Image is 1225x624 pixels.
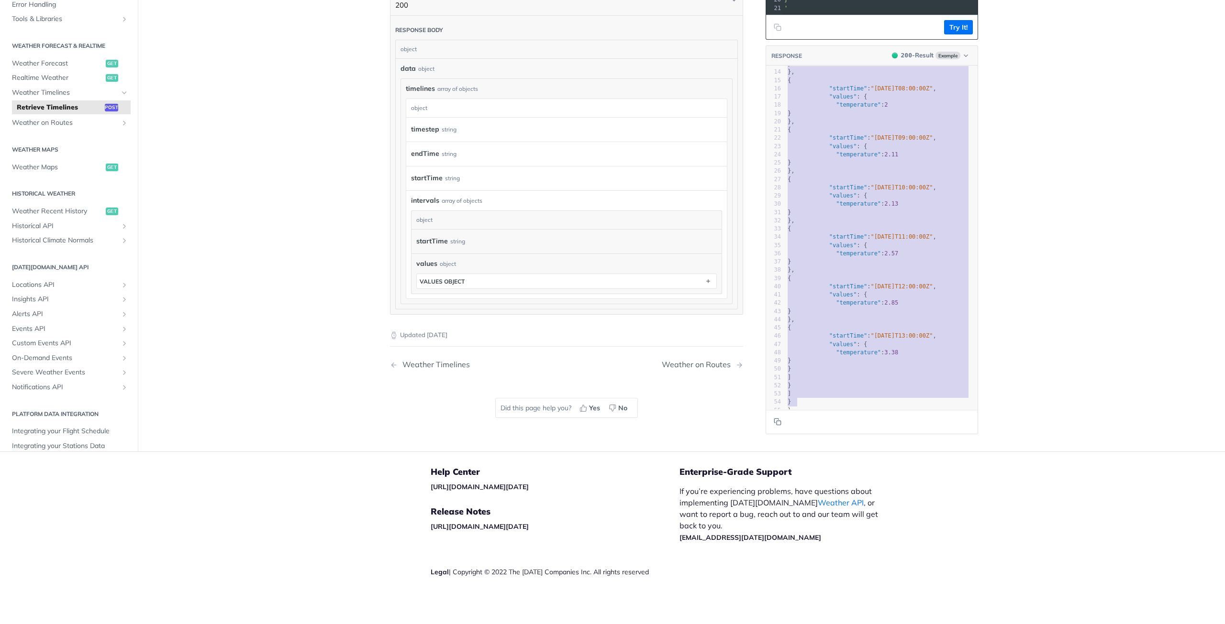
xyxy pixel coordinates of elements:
span: Weather Recent History [12,207,103,216]
span: "[DATE]T11:00:00Z" [870,233,933,240]
button: Show subpages for Insights API [121,296,128,304]
a: Weather on RoutesShow subpages for Weather on Routes [7,116,131,130]
span: "values" [829,291,857,298]
span: : { [788,291,867,298]
div: 14 [766,68,781,76]
button: No [605,401,633,415]
span: { [788,275,791,282]
span: get [106,60,118,67]
div: 22 [766,134,781,142]
span: "startTime" [829,134,867,141]
div: object [396,40,735,58]
div: 30 [766,200,781,208]
div: 27 [766,175,781,184]
span: "values" [829,143,857,150]
a: Events APIShow subpages for Events API [7,322,131,336]
button: Show subpages for Severe Weather Events [121,369,128,377]
a: Weather API [818,498,864,507]
span: } [788,357,791,364]
span: : , [788,233,936,240]
a: Realtime Weatherget [7,71,131,85]
a: Retrieve Timelinespost [12,100,131,115]
a: Integrating your Flight Schedule [7,425,131,439]
button: Yes [576,401,605,415]
div: 47 [766,340,781,349]
span: } [788,398,791,405]
span: "startTime" [829,283,867,290]
button: Show subpages for Locations API [121,281,128,289]
span: : { [788,242,867,249]
div: 45 [766,324,781,332]
p: Updated [DATE] [390,330,743,340]
span: Tools & Libraries [12,14,118,24]
span: "temperature" [836,299,881,306]
span: : , [788,332,936,339]
span: }, [788,266,795,273]
a: On-Demand EventsShow subpages for On-Demand Events [7,351,131,365]
div: | Copyright © 2022 The [DATE] Companies Inc. All rights reserved [431,567,679,577]
a: Notifications APIShow subpages for Notifications API [7,380,131,394]
div: 24 [766,151,781,159]
span: "values" [829,242,857,249]
div: Did this page help you? [495,398,638,418]
div: 34 [766,233,781,241]
button: values object [417,274,716,288]
span: : [788,151,898,158]
div: 41 [766,291,781,299]
span: timelines [406,84,435,94]
span: Historical Climate Normals [12,236,118,245]
span: No [618,403,627,413]
a: Weather Recent Historyget [7,204,131,219]
div: string [450,234,465,248]
span: Events API [12,324,118,334]
button: Show subpages for On-Demand Events [121,354,128,362]
a: Next Page: Weather on Routes [662,360,743,369]
span: "values" [829,93,857,100]
div: 33 [766,225,781,233]
div: array of objects [437,85,478,93]
div: 25 [766,159,781,167]
div: 55 [766,406,781,415]
span: "[DATE]T13:00:00Z" [870,332,933,339]
span: 3.38 [884,349,898,356]
span: data [401,64,416,74]
a: Weather Mapsget [7,160,131,175]
h5: Release Notes [431,506,679,517]
button: Show subpages for Events API [121,325,128,333]
div: 46 [766,332,781,340]
span: Weather Timelines [12,88,118,98]
div: object [440,260,456,268]
div: 26 [766,167,781,175]
span: post [105,104,118,111]
div: object [412,211,719,229]
span: "[DATE]T09:00:00Z" [870,134,933,141]
span: 2.85 [884,299,898,306]
label: startTime [411,171,443,185]
div: 16 [766,85,781,93]
span: } [788,110,791,117]
span: : { [788,192,867,199]
div: 37 [766,258,781,266]
span: : [788,200,898,207]
button: Show subpages for Tools & Libraries [121,15,128,23]
span: Historical API [12,221,118,231]
span: Severe Weather Events [12,368,118,378]
div: 39 [766,274,781,283]
div: 28 [766,184,781,192]
div: 21 [766,126,781,134]
span: "startTime" [829,85,867,92]
a: Severe Weather EventsShow subpages for Severe Weather Events [7,366,131,380]
span: : { [788,341,867,348]
span: } [788,382,791,389]
span: "startTime" [829,184,867,191]
h5: Help Center [431,466,679,478]
span: { [788,225,791,232]
div: 51 [766,373,781,382]
span: 2.57 [884,250,898,257]
span: Weather on Routes [12,118,118,128]
a: Weather Forecastget [7,56,131,71]
nav: Pagination Controls [390,350,743,379]
a: Integrating your Stations Data [7,439,131,453]
span: get [106,208,118,215]
div: 21 [766,4,782,12]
